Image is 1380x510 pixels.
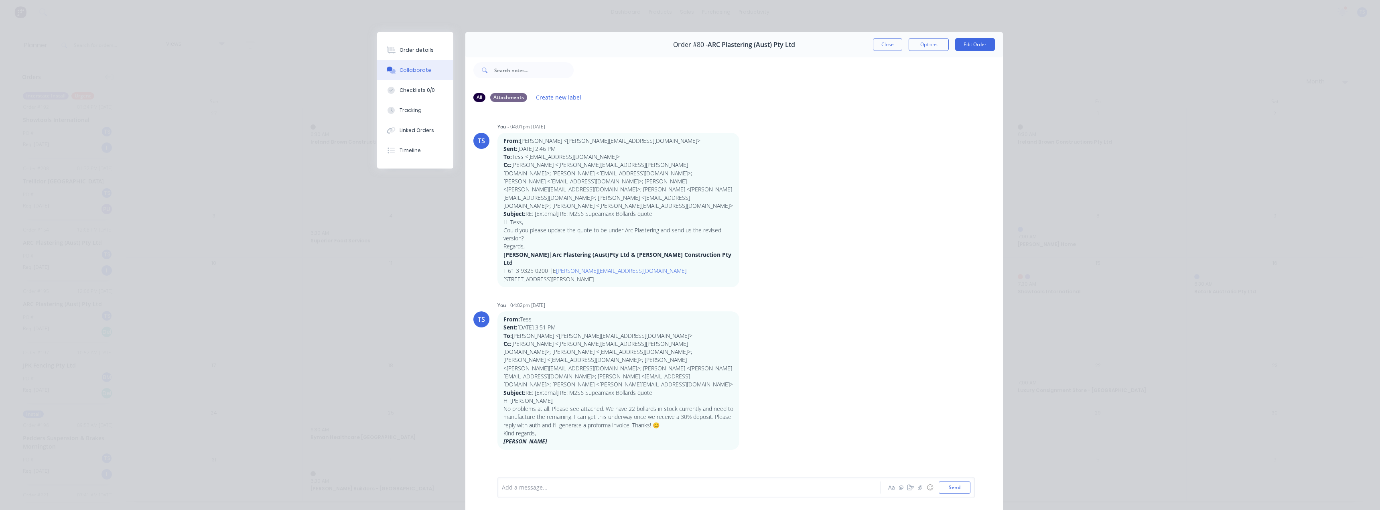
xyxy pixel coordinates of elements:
[400,127,434,134] div: Linked Orders
[909,38,949,51] button: Options
[503,145,517,152] strong: Sent:
[503,315,520,323] strong: From:
[478,136,485,146] div: TS
[400,147,421,154] div: Timeline
[490,93,527,102] div: Attachments
[400,87,435,94] div: Checklists 0/0
[503,323,517,331] strong: Sent:
[494,62,574,78] input: Search notes...
[377,60,453,80] button: Collaborate
[503,315,733,397] p: Tess [DATE] 3:51 PM [PERSON_NAME] <[PERSON_NAME][EMAIL_ADDRESS][DOMAIN_NAME]> [PERSON_NAME] <[PER...
[377,140,453,161] button: Timeline
[400,47,434,54] div: Order details
[896,483,906,492] button: @
[503,389,526,396] strong: Subject:
[497,123,506,130] div: You
[503,251,733,275] p: | T 61 3 9325 0200 |E
[673,41,708,49] span: Order #80 -
[556,267,686,274] a: [PERSON_NAME][EMAIL_ADDRESS][DOMAIN_NAME]
[503,210,526,217] strong: Subject:
[503,137,520,144] strong: From:
[400,67,431,74] div: Collaborate
[925,483,935,492] button: ☺
[873,38,902,51] button: Close
[503,275,733,283] p: [STREET_ADDRESS][PERSON_NAME]
[478,315,485,324] div: TS
[503,251,731,266] strong: Arc Plastering (Aust)Pty Ltd & [PERSON_NAME] Construction Pty Ltd
[532,92,586,103] button: Create new label
[473,93,485,102] div: All
[377,40,453,60] button: Order details
[503,405,733,429] p: No problems at all. Please see attached. We have 22 bollards in stock currently and need to manuf...
[503,429,733,437] p: Kind regards,
[377,80,453,100] button: Checklists 0/0
[377,100,453,120] button: Tracking
[377,120,453,140] button: Linked Orders
[507,302,545,309] div: - 04:02pm [DATE]
[503,137,733,218] p: [PERSON_NAME] <[PERSON_NAME][EMAIL_ADDRESS][DOMAIN_NAME]> [DATE] 2:46 PM Tess <[EMAIL_ADDRESS][DO...
[507,464,545,471] div: - 12:38pm [DATE]
[503,226,733,243] p: Could you please update the quote to be under Arc Plastering and send us the revised version?
[503,397,733,405] p: Hi [PERSON_NAME],
[955,38,995,51] button: Edit Order
[708,41,795,49] span: ARC Plastering (Aust) Pty Ltd
[939,482,970,494] button: Send
[497,302,506,309] div: You
[503,153,512,161] strong: To:
[1353,483,1372,502] iframe: Intercom live chat
[400,107,422,114] div: Tracking
[503,332,512,339] strong: To:
[503,251,549,258] strong: [PERSON_NAME]
[887,483,896,492] button: Aa
[503,218,733,226] p: Hi Tess,
[507,123,545,130] div: - 04:01pm [DATE]
[503,340,511,347] strong: Cc:
[503,437,547,445] strong: [PERSON_NAME]
[503,242,733,250] p: Regards,
[503,161,511,169] strong: Cc:
[497,464,506,471] div: You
